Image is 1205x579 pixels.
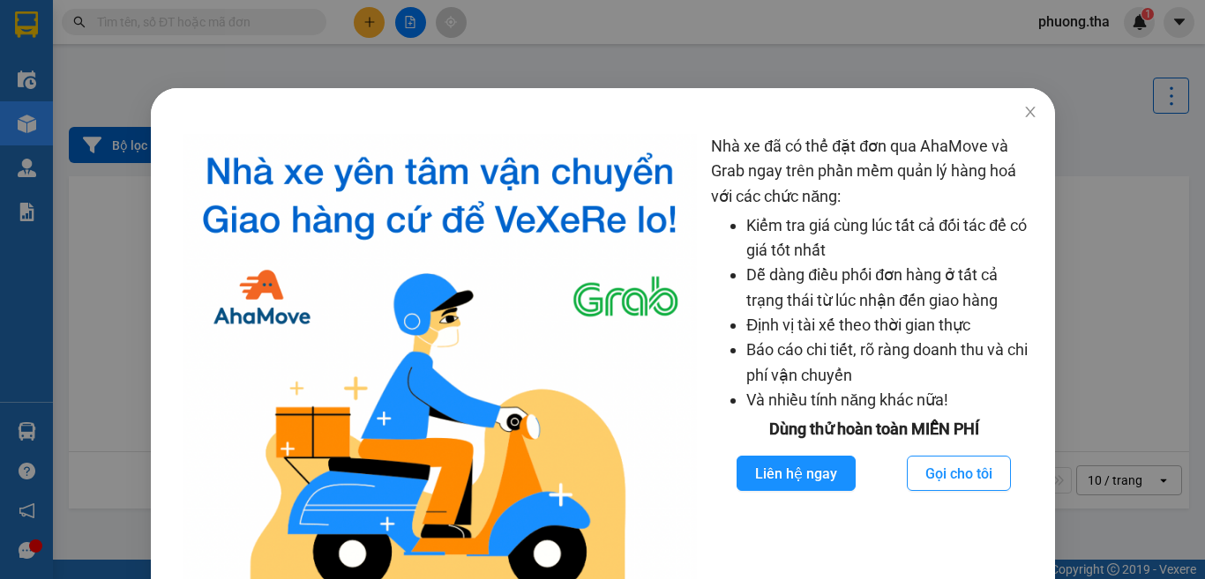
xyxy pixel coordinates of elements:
button: Close [1005,88,1054,137]
span: close [1022,105,1037,119]
li: Kiểm tra giá cùng lúc tất cả đối tác để có giá tốt nhất [746,213,1037,264]
li: Định vị tài xế theo thời gian thực [746,313,1037,338]
span: Liên hệ ngay [755,463,837,485]
span: Gọi cho tôi [925,463,992,485]
button: Gọi cho tôi [907,456,1011,491]
li: Dễ dàng điều phối đơn hàng ở tất cả trạng thái từ lúc nhận đến giao hàng [746,263,1037,313]
button: Liên hệ ngay [737,456,856,491]
li: Và nhiều tính năng khác nữa! [746,388,1037,412]
div: Dùng thử hoàn toàn MIỄN PHÍ [711,417,1037,442]
li: Báo cáo chi tiết, rõ ràng doanh thu và chi phí vận chuyển [746,338,1037,388]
